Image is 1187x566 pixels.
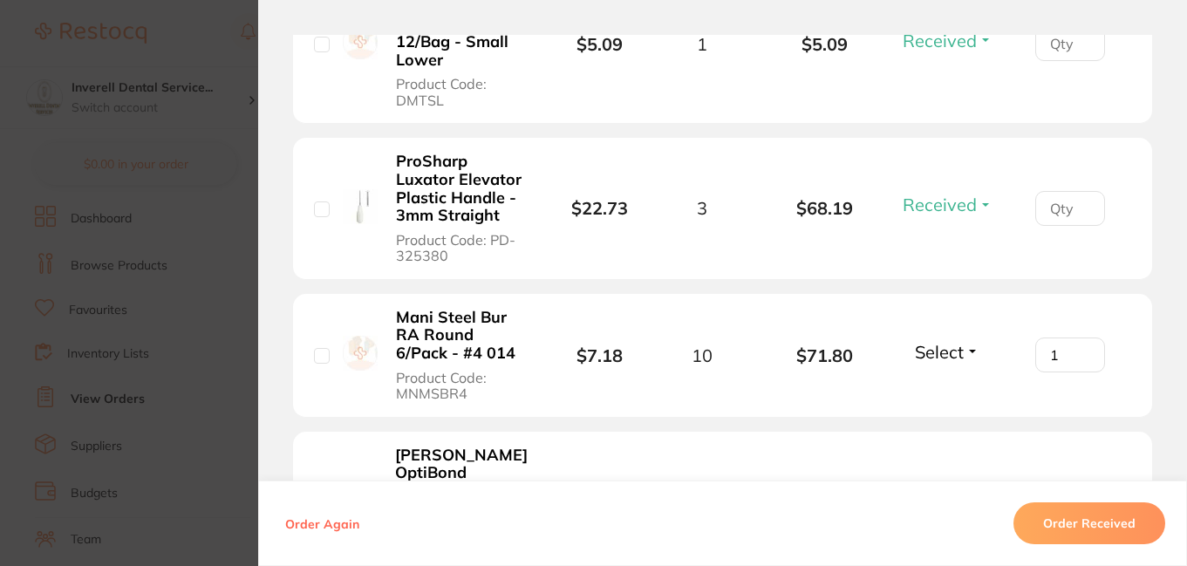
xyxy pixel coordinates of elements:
button: Order Again [280,515,365,531]
span: 10 [692,345,713,365]
span: Product Code: MNMSBR4 [396,370,528,402]
img: Mani Steel Bur RA Round 6/Pack - #4 014 [343,336,378,371]
input: Qty [1035,26,1105,61]
b: [PERSON_NAME] OptiBond Universal - 5ml refill Bottle [395,447,528,519]
b: Mani Steel Bur RA Round 6/Pack - #4 014 [396,309,528,363]
span: 3 [697,198,707,218]
span: Select [915,341,964,363]
b: $71.80 [763,345,886,365]
span: Product Code: PD-325380 [396,232,528,264]
b: $22.73 [571,197,628,219]
span: Received [903,30,977,51]
span: Received [903,194,977,215]
b: $7.18 [576,344,623,366]
b: $68.19 [763,198,886,218]
img: ProSharp Luxator Elevator Plastic Handle - 3mm Straight [343,189,378,224]
span: Product Code: DMTSL [396,76,528,108]
b: $5.09 [576,33,623,55]
input: Qty [1035,338,1105,372]
b: $5.09 [763,34,886,54]
button: [PERSON_NAME] OptiBond Universal - 5ml refill Bottle Product Code: KE36519 [390,446,533,559]
span: 1 [697,34,707,54]
img: DentaMedix Impression Trays Dark Blue 12/Bag - Small Lower [343,24,378,59]
button: Select [910,341,985,363]
button: ProSharp Luxator Elevator Plastic Handle - 3mm Straight Product Code: PD-325380 [391,152,533,265]
button: Received [897,194,998,215]
input: Qty [1035,191,1105,226]
b: ProSharp Luxator Elevator Plastic Handle - 3mm Straight [396,153,528,225]
button: Order Received [1013,502,1165,544]
button: Received [897,30,998,51]
button: Mani Steel Bur RA Round 6/Pack - #4 014 Product Code: MNMSBR4 [391,308,533,403]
